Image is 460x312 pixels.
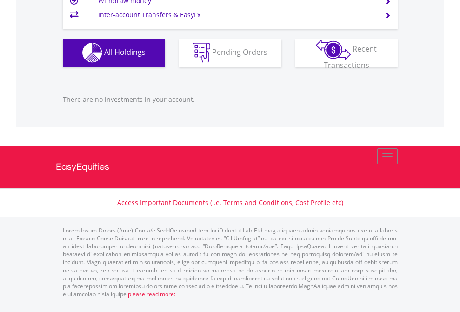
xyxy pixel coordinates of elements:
button: All Holdings [63,39,165,67]
button: Recent Transactions [295,39,398,67]
p: There are no investments in your account. [63,95,398,104]
a: please read more: [128,290,175,298]
span: Recent Transactions [324,44,377,70]
img: holdings-wht.png [82,43,102,63]
td: Inter-account Transfers & EasyFx [98,8,373,22]
span: All Holdings [104,47,146,57]
span: Pending Orders [212,47,267,57]
img: transactions-zar-wht.png [316,40,351,60]
p: Lorem Ipsum Dolors (Ame) Con a/e SeddOeiusmod tem InciDiduntut Lab Etd mag aliquaen admin veniamq... [63,226,398,298]
img: pending_instructions-wht.png [193,43,210,63]
button: Pending Orders [179,39,281,67]
a: Access Important Documents (i.e. Terms and Conditions, Cost Profile etc) [117,198,343,207]
a: EasyEquities [56,146,405,188]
